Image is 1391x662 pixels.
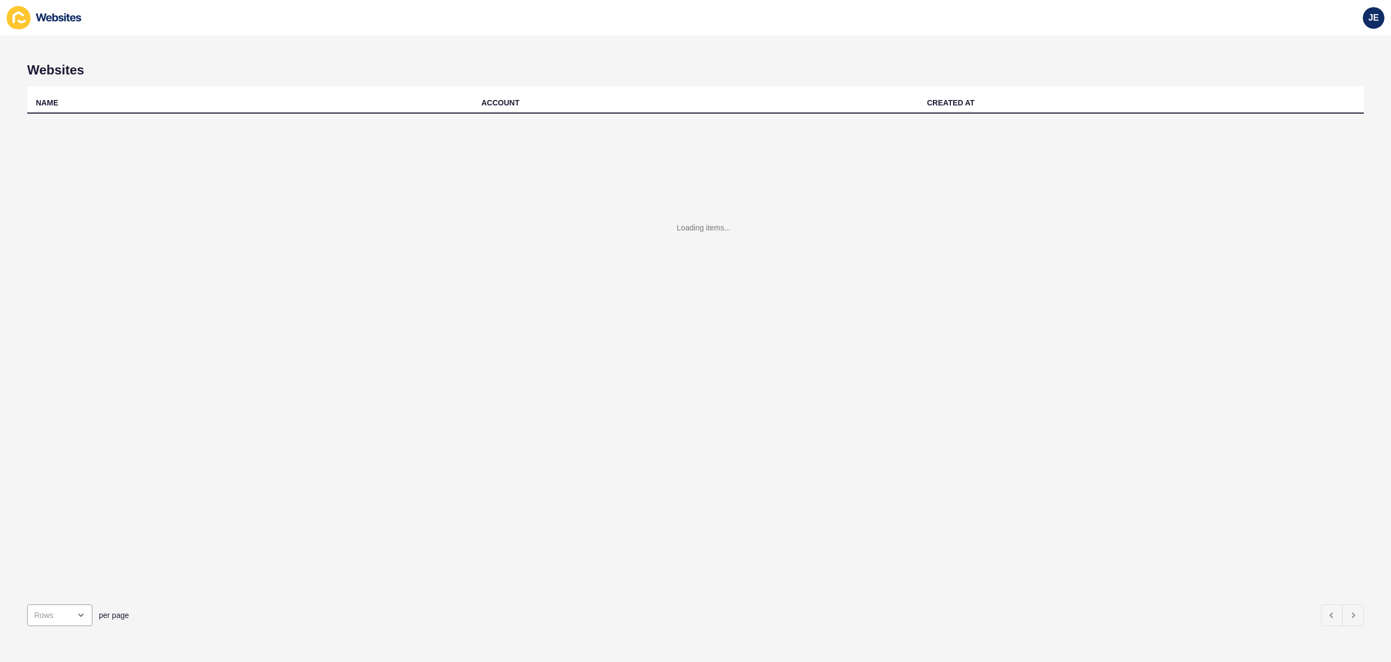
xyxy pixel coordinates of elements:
[677,222,731,233] div: Loading items...
[1368,13,1379,23] span: JE
[27,63,1364,78] h1: Websites
[36,97,58,108] div: NAME
[481,97,519,108] div: ACCOUNT
[27,604,92,626] div: open menu
[927,97,975,108] div: CREATED AT
[99,610,129,621] span: per page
